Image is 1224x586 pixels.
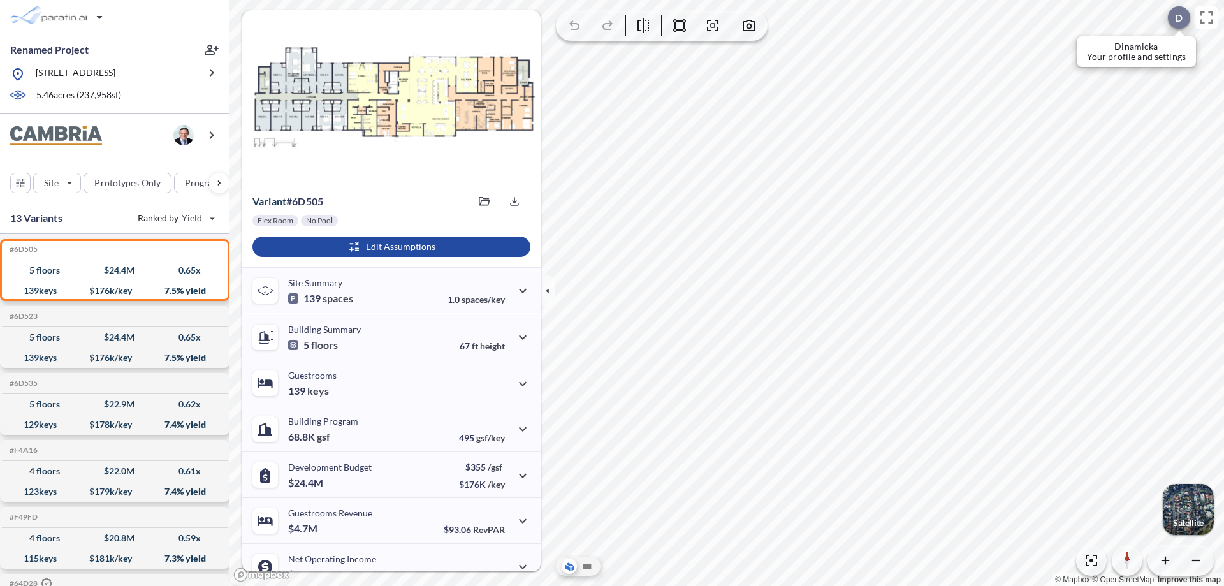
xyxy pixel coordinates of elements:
[1092,575,1154,584] a: OpenStreetMap
[459,479,505,490] p: $176K
[1163,484,1214,535] button: Switcher ImageSatellite
[562,559,577,574] button: Aerial View
[252,195,323,208] p: # 6d505
[10,126,102,145] img: BrandImage
[233,568,289,582] a: Mapbox homepage
[1158,575,1221,584] a: Improve this map
[252,237,530,257] button: Edit Assumptions
[288,339,338,351] p: 5
[84,173,171,193] button: Prototypes Only
[579,559,595,574] button: Site Plan
[288,553,376,564] p: Net Operating Income
[488,462,502,472] span: /gsf
[288,430,330,443] p: 68.8K
[1173,518,1204,528] p: Satellite
[288,324,361,335] p: Building Summary
[127,208,223,228] button: Ranked by Yield
[173,125,194,145] img: user logo
[488,479,505,490] span: /key
[7,446,38,455] h5: Click to copy the code
[185,177,221,189] p: Program
[288,522,319,535] p: $4.7M
[451,570,505,581] p: 38.7%
[288,476,325,489] p: $24.4M
[258,216,293,226] p: Flex Room
[1163,484,1214,535] img: Switcher Image
[1055,575,1090,584] a: Mapbox
[33,173,81,193] button: Site
[7,312,38,321] h5: Click to copy the code
[288,292,353,305] p: 139
[459,462,505,472] p: $355
[7,513,38,522] h5: Click to copy the code
[476,432,505,443] span: gsf/key
[36,89,121,103] p: 5.46 acres ( 237,958 sf)
[311,339,338,351] span: floors
[288,277,342,288] p: Site Summary
[1087,52,1186,62] p: Your profile and settings
[1087,41,1186,52] p: Dinamicka
[288,416,358,427] p: Building Program
[448,294,505,305] p: 1.0
[366,240,435,253] p: Edit Assumptions
[7,379,38,388] h5: Click to copy the code
[7,245,38,254] h5: Click to copy the code
[252,195,286,207] span: Variant
[94,177,161,189] p: Prototypes Only
[462,294,505,305] span: spaces/key
[10,210,62,226] p: 13 Variants
[174,173,243,193] button: Program
[444,524,505,535] p: $93.06
[10,43,89,57] p: Renamed Project
[477,570,505,581] span: margin
[323,292,353,305] span: spaces
[472,341,478,351] span: ft
[288,370,337,381] p: Guestrooms
[288,385,329,397] p: 139
[307,385,329,397] span: keys
[44,177,59,189] p: Site
[288,568,319,581] p: $1.8M
[288,508,372,518] p: Guestrooms Revenue
[306,216,333,226] p: No Pool
[459,432,505,443] p: 495
[36,66,115,82] p: [STREET_ADDRESS]
[460,341,505,351] p: 67
[480,341,505,351] span: height
[473,524,505,535] span: RevPAR
[182,212,203,224] span: Yield
[288,462,372,472] p: Development Budget
[317,430,330,443] span: gsf
[1175,12,1183,24] p: D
